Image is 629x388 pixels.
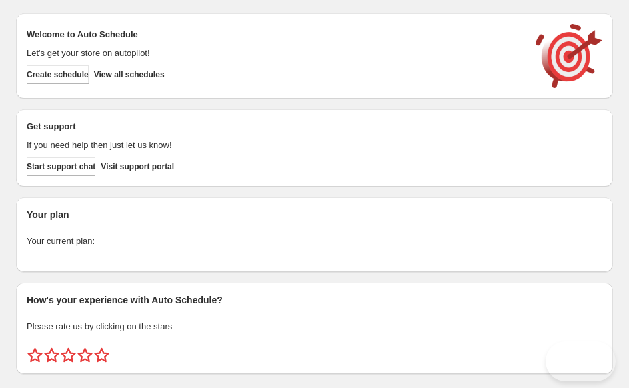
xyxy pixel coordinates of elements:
span: View all schedules [94,69,165,80]
h2: Get support [27,120,522,133]
button: View all schedules [94,65,165,84]
p: Let's get your store on autopilot! [27,47,522,60]
h2: How's your experience with Auto Schedule? [27,293,602,307]
a: Visit support portal [101,157,174,176]
a: Start support chat [27,157,95,176]
button: Create schedule [27,65,89,84]
span: Start support chat [27,161,95,172]
span: Create schedule [27,69,89,80]
span: Visit support portal [101,161,174,172]
h2: Welcome to Auto Schedule [27,28,522,41]
h2: Your plan [27,208,602,221]
p: Your current plan: [27,235,602,248]
iframe: Toggle Customer Support [546,341,616,381]
p: If you need help then just let us know! [27,139,522,152]
p: Please rate us by clicking on the stars [27,320,602,333]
